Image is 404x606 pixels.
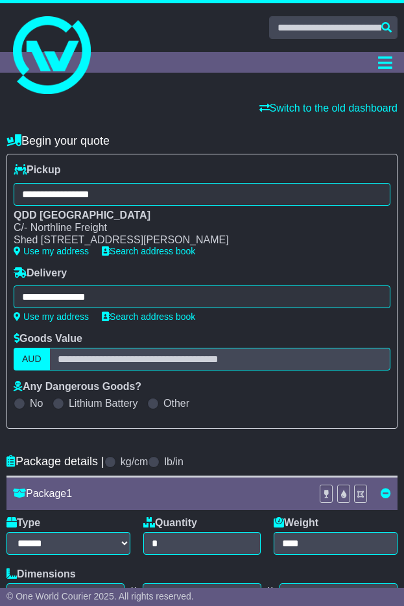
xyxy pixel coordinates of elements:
[14,332,82,345] label: Goods Value
[14,311,89,322] a: Use my address
[125,583,143,596] span: x
[164,455,183,468] label: lb/in
[6,591,194,601] span: © One World Courier 2025. All rights reserved.
[14,164,60,176] label: Pickup
[102,246,195,256] a: Search address book
[6,568,76,580] label: Dimensions
[121,455,149,468] label: kg/cm
[143,516,197,529] label: Quantity
[14,221,377,234] div: C/- Northline Freight
[261,583,279,596] span: x
[372,52,398,73] button: Toggle navigation
[381,488,391,499] a: Remove this item
[259,103,398,114] a: Switch to the old dashboard
[14,348,50,370] label: AUD
[102,311,195,322] a: Search address book
[14,380,141,393] label: Any Dangerous Goods?
[14,246,89,256] a: Use my address
[69,397,138,409] label: Lithium Battery
[14,267,67,279] label: Delivery
[163,397,189,409] label: Other
[14,209,377,221] div: QDD [GEOGRAPHIC_DATA]
[6,487,313,500] div: Package
[6,455,104,468] h4: Package details |
[274,516,318,529] label: Weight
[66,488,72,499] span: 1
[14,234,377,246] div: Shed [STREET_ADDRESS][PERSON_NAME]
[6,134,398,148] h4: Begin your quote
[30,397,43,409] label: No
[6,516,40,529] label: Type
